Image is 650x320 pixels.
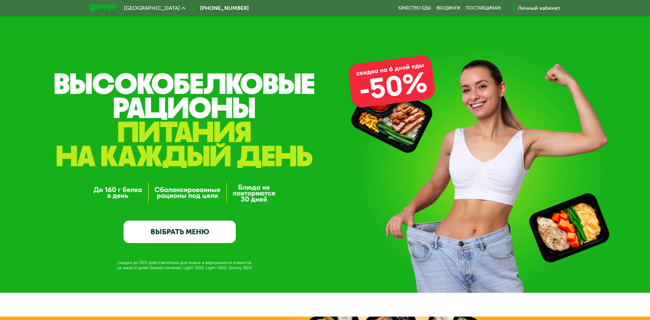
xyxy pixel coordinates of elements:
[436,5,460,11] a: Вендинги
[518,4,561,12] div: Личный кабинет
[466,5,501,11] div: поставщикам
[189,4,249,12] a: [PHONE_NUMBER]
[398,5,431,11] a: Качество еды
[124,221,236,243] a: ВЫБРАТЬ МЕНЮ
[124,5,180,11] span: [GEOGRAPHIC_DATA]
